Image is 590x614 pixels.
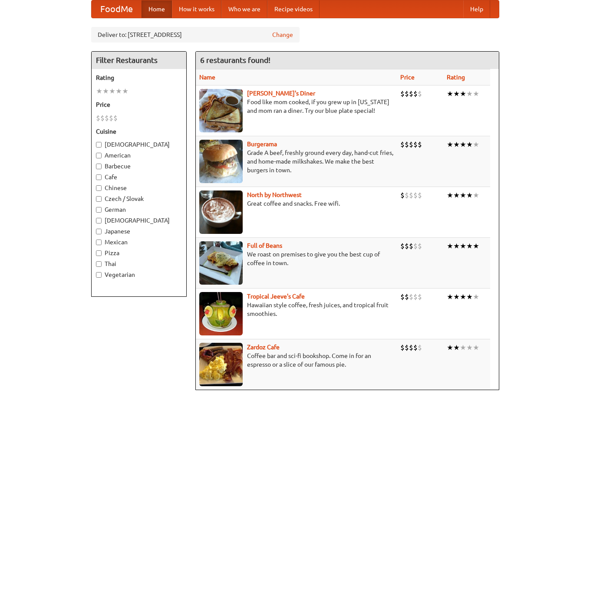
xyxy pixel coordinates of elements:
[105,113,109,123] li: $
[96,162,182,171] label: Barbecue
[96,249,182,257] label: Pizza
[409,343,413,352] li: $
[466,292,473,302] li: ★
[247,293,305,300] a: Tropical Jeeve's Cafe
[413,140,418,149] li: $
[460,190,466,200] li: ★
[109,86,115,96] li: ★
[96,142,102,148] input: [DEMOGRAPHIC_DATA]
[96,184,182,192] label: Chinese
[418,343,422,352] li: $
[96,73,182,82] h5: Rating
[400,140,405,149] li: $
[447,140,453,149] li: ★
[466,343,473,352] li: ★
[400,74,415,81] a: Price
[96,272,102,278] input: Vegetarian
[199,241,243,285] img: beans.jpg
[247,242,282,249] a: Full of Beans
[247,191,302,198] b: North by Northwest
[96,151,182,160] label: American
[460,343,466,352] li: ★
[96,259,182,268] label: Thai
[473,292,479,302] li: ★
[96,185,102,191] input: Chinese
[199,199,393,208] p: Great coffee and snacks. Free wifi.
[92,52,186,69] h4: Filter Restaurants
[447,343,453,352] li: ★
[400,343,405,352] li: $
[413,292,418,302] li: $
[405,241,409,251] li: $
[473,140,479,149] li: ★
[453,89,460,99] li: ★
[460,140,466,149] li: ★
[96,140,182,149] label: [DEMOGRAPHIC_DATA]
[199,98,393,115] p: Food like mom cooked, if you grew up in [US_STATE] and mom ran a diner. Try our blue plate special!
[96,227,182,236] label: Japanese
[473,89,479,99] li: ★
[96,173,182,181] label: Cafe
[418,140,422,149] li: $
[199,351,393,369] p: Coffee bar and sci-fi bookshop. Come in for an espresso or a slice of our famous pie.
[466,241,473,251] li: ★
[96,174,102,180] input: Cafe
[199,250,393,267] p: We roast on premises to give you the best cup of coffee in town.
[400,292,405,302] li: $
[473,241,479,251] li: ★
[466,89,473,99] li: ★
[447,89,453,99] li: ★
[142,0,172,18] a: Home
[96,207,102,213] input: German
[466,190,473,200] li: ★
[172,0,221,18] a: How it works
[409,292,413,302] li: $
[96,127,182,136] h5: Cuisine
[96,261,102,267] input: Thai
[409,140,413,149] li: $
[453,140,460,149] li: ★
[96,194,182,203] label: Czech / Slovak
[115,86,122,96] li: ★
[102,86,109,96] li: ★
[200,56,270,64] ng-pluralize: 6 restaurants found!
[113,113,118,123] li: $
[413,343,418,352] li: $
[96,86,102,96] li: ★
[460,292,466,302] li: ★
[96,196,102,202] input: Czech / Slovak
[473,343,479,352] li: ★
[453,241,460,251] li: ★
[272,30,293,39] a: Change
[199,148,393,174] p: Grade A beef, freshly ground every day, hand-cut fries, and home-made milkshakes. We make the bes...
[96,153,102,158] input: American
[460,89,466,99] li: ★
[92,0,142,18] a: FoodMe
[199,140,243,183] img: burgerama.jpg
[96,216,182,225] label: [DEMOGRAPHIC_DATA]
[447,292,453,302] li: ★
[199,89,243,132] img: sallys.jpg
[405,292,409,302] li: $
[199,301,393,318] p: Hawaiian style coffee, fresh juices, and tropical fruit smoothies.
[247,344,280,351] a: Zardoz Cafe
[247,141,277,148] a: Burgerama
[221,0,267,18] a: Who we are
[247,90,315,97] a: [PERSON_NAME]'s Diner
[100,113,105,123] li: $
[400,89,405,99] li: $
[405,190,409,200] li: $
[466,140,473,149] li: ★
[199,74,215,81] a: Name
[473,190,479,200] li: ★
[413,190,418,200] li: $
[447,74,465,81] a: Rating
[418,190,422,200] li: $
[96,100,182,109] h5: Price
[267,0,320,18] a: Recipe videos
[413,89,418,99] li: $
